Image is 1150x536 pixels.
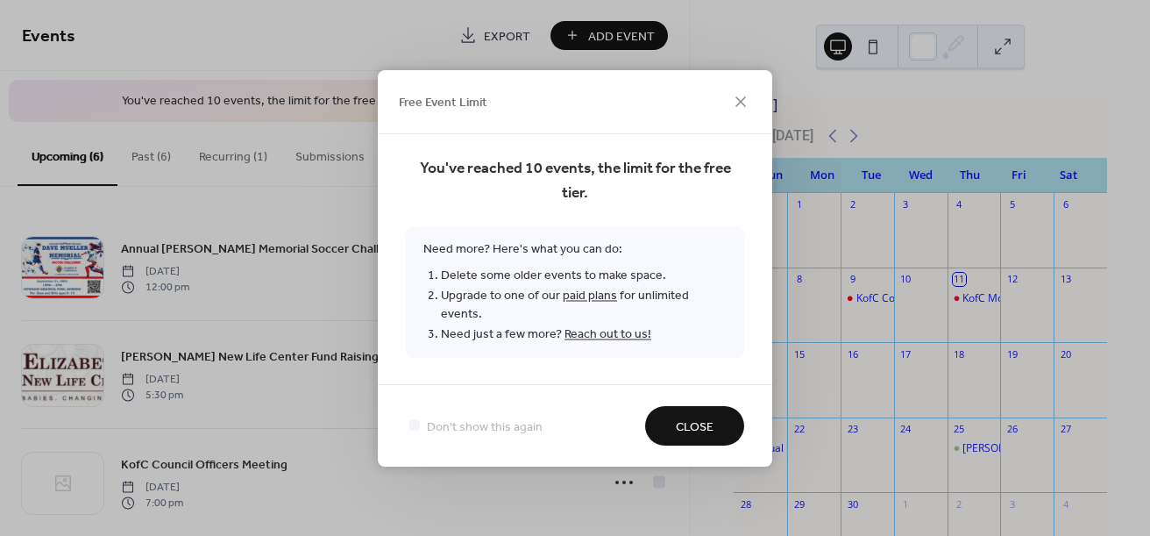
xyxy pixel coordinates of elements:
[564,322,651,346] a: Reach out to us!
[406,156,744,205] span: You've reached 10 events, the limit for the free tier.
[645,406,744,446] button: Close
[406,226,744,357] span: Need more? Here's what you can do:
[563,283,617,307] a: paid plans
[441,324,727,344] li: Need just a few more?
[441,285,727,324] li: Upgrade to one of our for unlimited events.
[399,94,487,112] span: Free Event Limit
[441,265,727,285] li: Delete some older events to make space.
[676,418,713,436] span: Close
[427,418,543,436] span: Don't show this again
